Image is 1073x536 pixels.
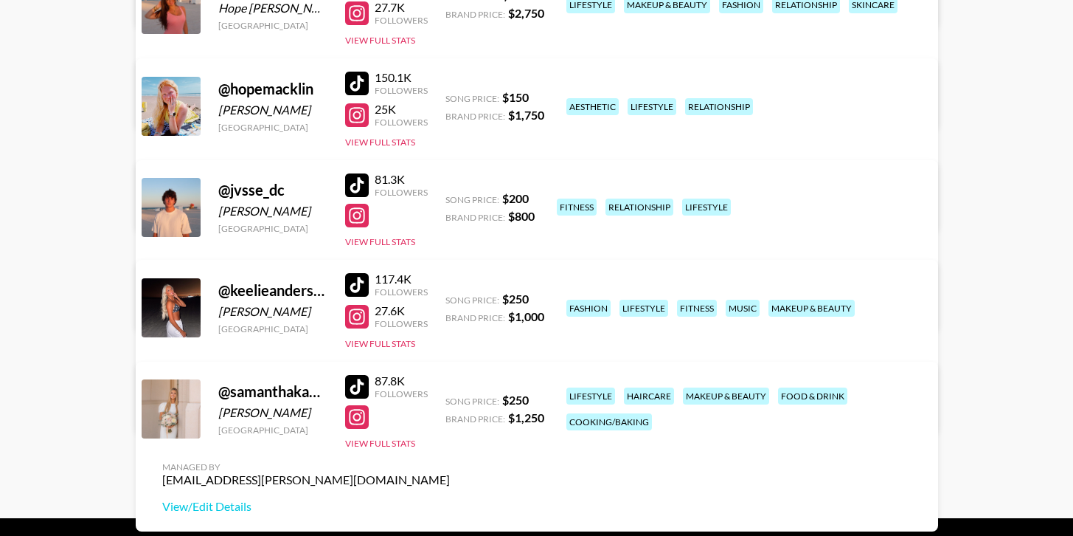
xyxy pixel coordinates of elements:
div: lifestyle [566,388,615,405]
div: fashion [566,300,611,317]
div: relationship [685,98,753,115]
div: @ jvsse_dc [218,181,327,199]
div: Followers [375,117,428,128]
strong: $ 1,000 [508,309,544,323]
div: makeup & beauty [768,300,855,317]
span: Brand Price: [445,111,505,122]
div: cooking/baking [566,413,652,430]
strong: $ 2,750 [508,6,544,20]
div: [PERSON_NAME] [218,204,327,219]
strong: $ 1,250 [508,410,544,425]
div: Managed By [162,461,450,473]
span: Brand Price: [445,212,505,223]
span: Song Price: [445,295,499,306]
div: [GEOGRAPHIC_DATA] [218,223,327,234]
button: View Full Stats [345,236,415,247]
div: Followers [375,187,428,198]
div: food & drink [778,388,847,405]
div: Hope [PERSON_NAME] [218,1,327,16]
strong: $ 150 [502,90,529,104]
div: Followers [375,286,428,298]
button: View Full Stats [345,35,415,46]
div: relationship [605,199,673,216]
div: lifestyle [682,199,731,216]
div: lifestyle [628,98,676,115]
div: aesthetic [566,98,619,115]
div: 117.4K [375,272,428,286]
div: Followers [375,15,428,26]
div: [GEOGRAPHIC_DATA] [218,122,327,133]
div: @ hopemacklin [218,80,327,98]
div: Followers [375,85,428,96]
strong: $ 250 [502,393,529,407]
div: [EMAIL_ADDRESS][PERSON_NAME][DOMAIN_NAME] [162,473,450,487]
button: View Full Stats [345,137,415,148]
span: Brand Price: [445,9,505,20]
button: View Full Stats [345,438,415,449]
strong: $ 1,750 [508,108,544,122]
div: @ samanthakayy21 [218,382,327,401]
div: @ keelieandersonn [218,281,327,300]
div: [PERSON_NAME] [218,405,327,420]
button: View Full Stats [345,338,415,349]
div: 150.1K [375,70,428,85]
div: [GEOGRAPHIC_DATA] [218,20,327,31]
span: Song Price: [445,194,499,205]
div: haircare [624,388,674,405]
div: music [726,300,760,317]
span: Song Price: [445,93,499,104]
div: 81.3K [375,172,428,187]
div: Followers [375,318,428,329]
div: 27.6K [375,303,428,318]
div: fitness [557,199,597,216]
strong: $ 200 [502,191,529,205]
div: [PERSON_NAME] [218,103,327,117]
div: 25K [375,102,428,117]
a: View/Edit Details [162,499,450,514]
div: [GEOGRAPHIC_DATA] [218,323,327,334]
div: 87.8K [375,374,428,388]
strong: $ 250 [502,292,529,306]
span: Brand Price: [445,413,505,425]
div: lifestyle [619,300,668,317]
span: Song Price: [445,396,499,407]
div: makeup & beauty [683,388,769,405]
strong: $ 800 [508,209,535,223]
div: [PERSON_NAME] [218,304,327,319]
div: [GEOGRAPHIC_DATA] [218,425,327,436]
div: Followers [375,388,428,399]
span: Brand Price: [445,312,505,323]
div: fitness [677,300,717,317]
